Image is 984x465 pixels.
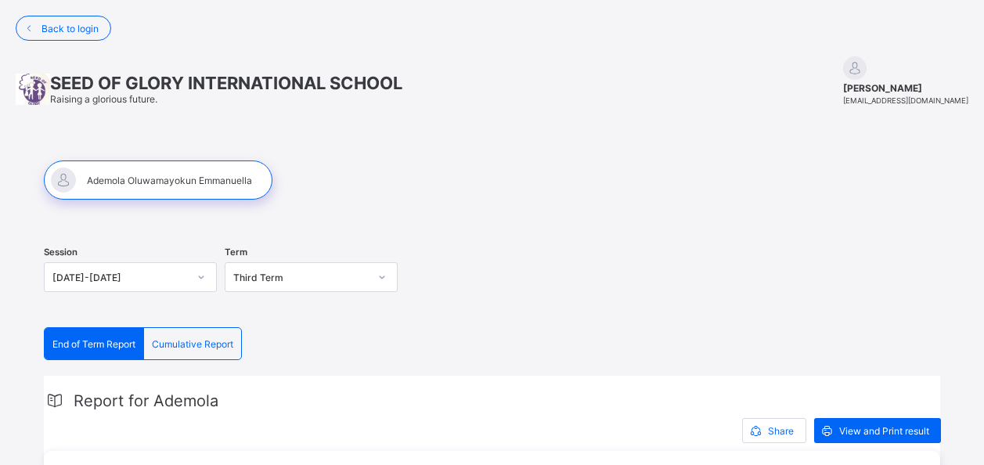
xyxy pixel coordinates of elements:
span: Term [225,247,247,258]
span: Report for Ademola [74,391,218,410]
span: View and Print result [839,425,929,437]
span: Share [768,425,794,437]
span: Cumulative Report [152,338,233,350]
div: [DATE]-[DATE] [52,272,188,283]
img: School logo [16,74,50,105]
span: Raising a glorious future. [50,93,157,105]
span: Back to login [41,23,99,34]
span: [PERSON_NAME] [843,82,968,94]
span: [EMAIL_ADDRESS][DOMAIN_NAME] [843,96,968,105]
span: Session [44,247,77,258]
img: default.svg [843,56,867,80]
div: Third Term [233,272,369,283]
span: End of Term Report [52,338,135,350]
span: SEED OF GLORY INTERNATIONAL SCHOOL [50,73,402,93]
